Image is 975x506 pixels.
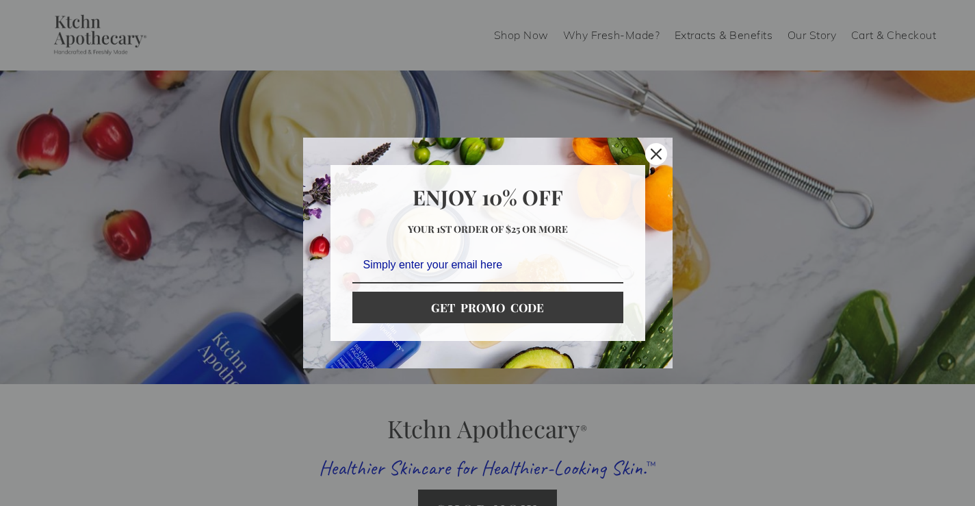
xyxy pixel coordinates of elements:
input: Email field [352,247,623,283]
strong: Your 1st order of $25 or more [408,223,568,236]
svg: close icon [651,149,662,160]
button: Close [640,138,673,170]
button: GET PROMO CODE [352,292,623,323]
strong: Enjoy 10% OFF [413,184,563,211]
